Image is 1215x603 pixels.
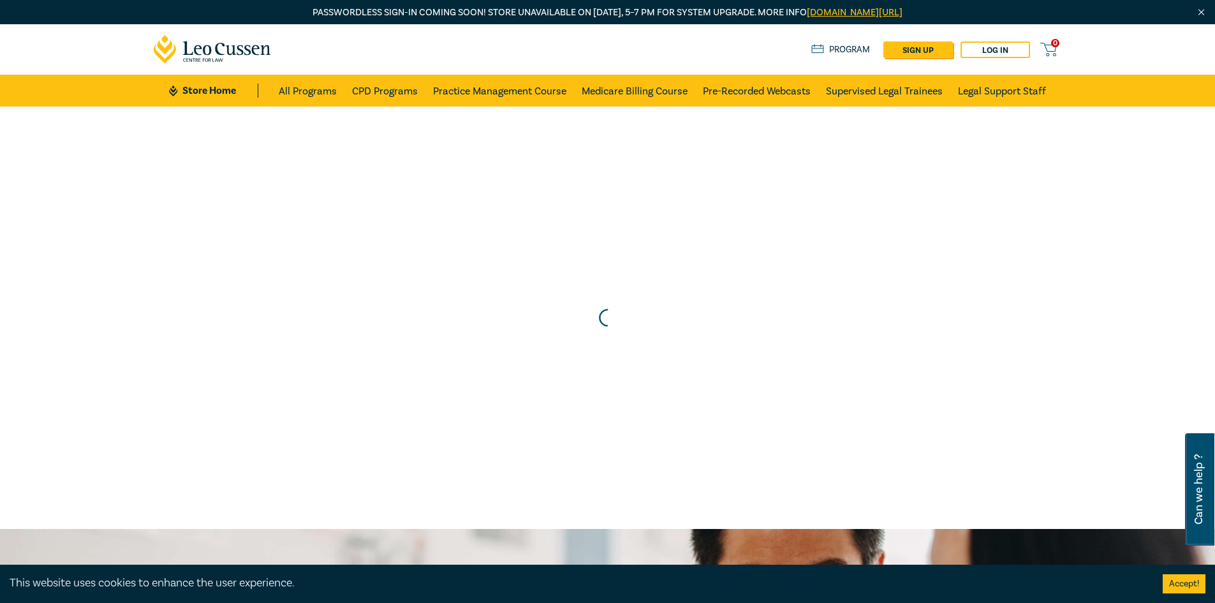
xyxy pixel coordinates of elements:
[352,75,418,107] a: CPD Programs
[811,43,871,57] a: Program
[1193,441,1205,538] span: Can we help ?
[279,75,337,107] a: All Programs
[154,6,1062,20] p: Passwordless sign-in coming soon! Store unavailable on [DATE], 5–7 PM for system upgrade. More info
[958,75,1046,107] a: Legal Support Staff
[1051,39,1059,47] span: 0
[582,75,688,107] a: Medicare Billing Course
[433,75,566,107] a: Practice Management Course
[703,75,811,107] a: Pre-Recorded Webcasts
[961,41,1030,58] a: Log in
[1163,574,1205,593] button: Accept cookies
[10,575,1144,592] div: This website uses cookies to enhance the user experience.
[1196,7,1207,18] img: Close
[807,6,902,19] a: [DOMAIN_NAME][URL]
[883,41,953,58] a: sign up
[169,84,258,98] a: Store Home
[826,75,943,107] a: Supervised Legal Trainees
